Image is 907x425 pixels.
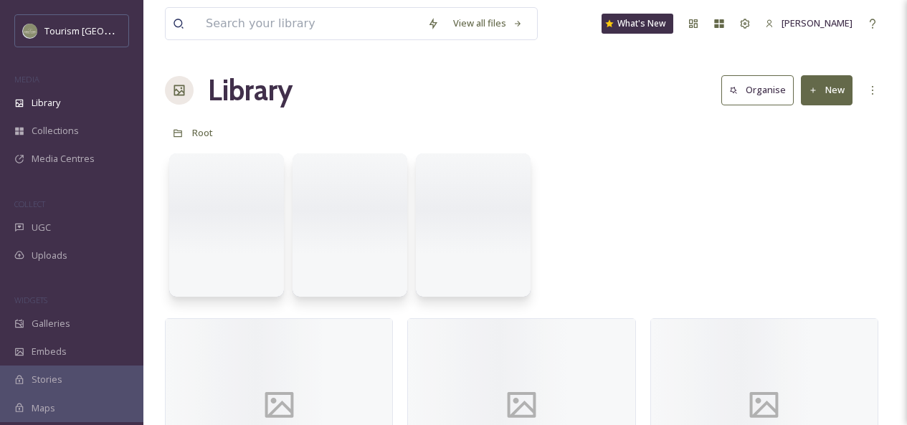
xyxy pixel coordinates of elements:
[192,124,213,141] a: Root
[44,24,173,37] span: Tourism [GEOGRAPHIC_DATA]
[758,9,860,37] a: [PERSON_NAME]
[32,96,60,110] span: Library
[721,75,794,105] button: Organise
[782,16,853,29] span: [PERSON_NAME]
[14,295,47,305] span: WIDGETS
[32,221,51,234] span: UGC
[602,14,673,34] a: What's New
[801,75,853,105] button: New
[32,345,67,358] span: Embeds
[199,8,420,39] input: Search your library
[32,124,79,138] span: Collections
[23,24,37,38] img: Abbotsford_Snapsea.png
[192,126,213,139] span: Root
[208,69,293,112] a: Library
[32,373,62,386] span: Stories
[446,9,530,37] a: View all files
[32,317,70,330] span: Galleries
[14,199,45,209] span: COLLECT
[32,249,67,262] span: Uploads
[32,152,95,166] span: Media Centres
[14,74,39,85] span: MEDIA
[32,401,55,415] span: Maps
